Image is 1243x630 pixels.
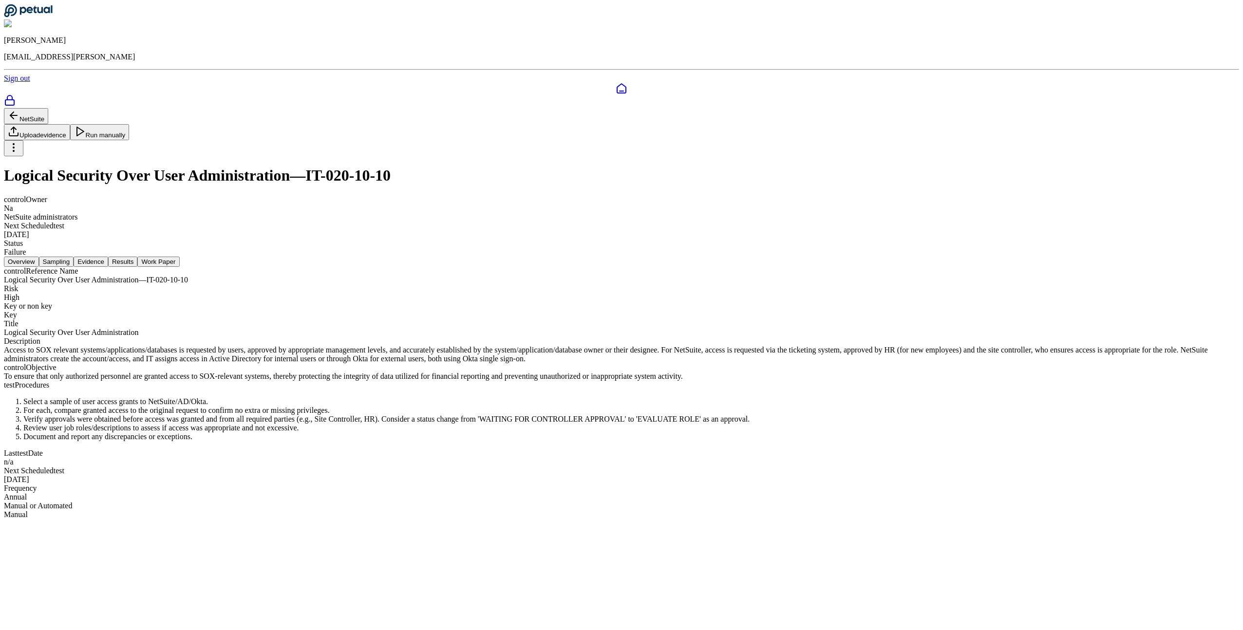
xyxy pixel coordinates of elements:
[4,311,1239,319] div: Key
[4,267,1239,276] div: control Reference Name
[4,11,53,19] a: Go to Dashboard
[4,381,1239,389] div: test Procedures
[4,284,1239,293] div: Risk
[23,406,1239,415] li: For each, compare granted access to the original request to confirm no extra or missing privileges.
[4,230,1239,239] div: [DATE]
[70,124,130,140] button: Run manually
[23,397,1239,406] li: Select a sample of user access grants to NetSuite/AD/Okta.
[4,372,1239,381] div: To ensure that only authorized personnel are granted access to SOX-relevant systems, thereby prot...
[4,510,1239,519] div: Manual
[4,346,1239,363] div: Access to SOX relevant systems/applications/databases is requested by users, approved by appropri...
[74,257,108,267] button: Evidence
[4,363,1239,372] div: control Objective
[4,493,1239,501] div: Annual
[4,167,1239,185] h1: Logical Security Over User Administration — IT-020-10-10
[4,484,1239,493] div: Frequency
[4,239,1239,248] div: Status
[4,458,1239,466] div: n/a
[4,257,39,267] button: Overview
[4,248,1239,257] div: Failure
[4,328,138,336] span: Logical Security Over User Administration
[137,257,179,267] button: Work Paper
[4,319,1239,328] div: Title
[4,302,1239,311] div: Key or non key
[4,108,48,124] button: NetSuite
[4,74,30,82] a: Sign out
[4,36,1239,45] p: [PERSON_NAME]
[4,475,1239,484] div: [DATE]
[4,213,78,221] span: NetSuite administrators
[4,337,1239,346] div: Description
[4,276,1239,284] div: Logical Security Over User Administration — IT-020-10-10
[23,432,1239,441] li: Document and report any discrepancies or exceptions.
[4,83,1239,94] a: Dashboard
[4,466,1239,475] div: Next Scheduled test
[4,53,1239,61] p: [EMAIL_ADDRESS][PERSON_NAME]
[23,424,1239,432] li: Review user job roles/descriptions to assess if access was appropriate and not excessive.
[23,415,1239,424] li: Verify approvals were obtained before access was granted and from all required parties (e.g., Sit...
[4,449,1239,458] div: Last test Date
[4,293,1239,302] div: High
[4,94,1239,108] a: SOC
[39,257,74,267] button: Sampling
[4,124,70,140] button: Uploadevidence
[4,501,1239,510] div: Manual or Automated
[4,19,70,28] img: Shekhar Khedekar
[4,257,1239,267] nav: Tabs
[108,257,137,267] button: Results
[4,204,13,212] span: Na
[4,222,1239,230] div: Next Scheduled test
[4,195,1239,204] div: control Owner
